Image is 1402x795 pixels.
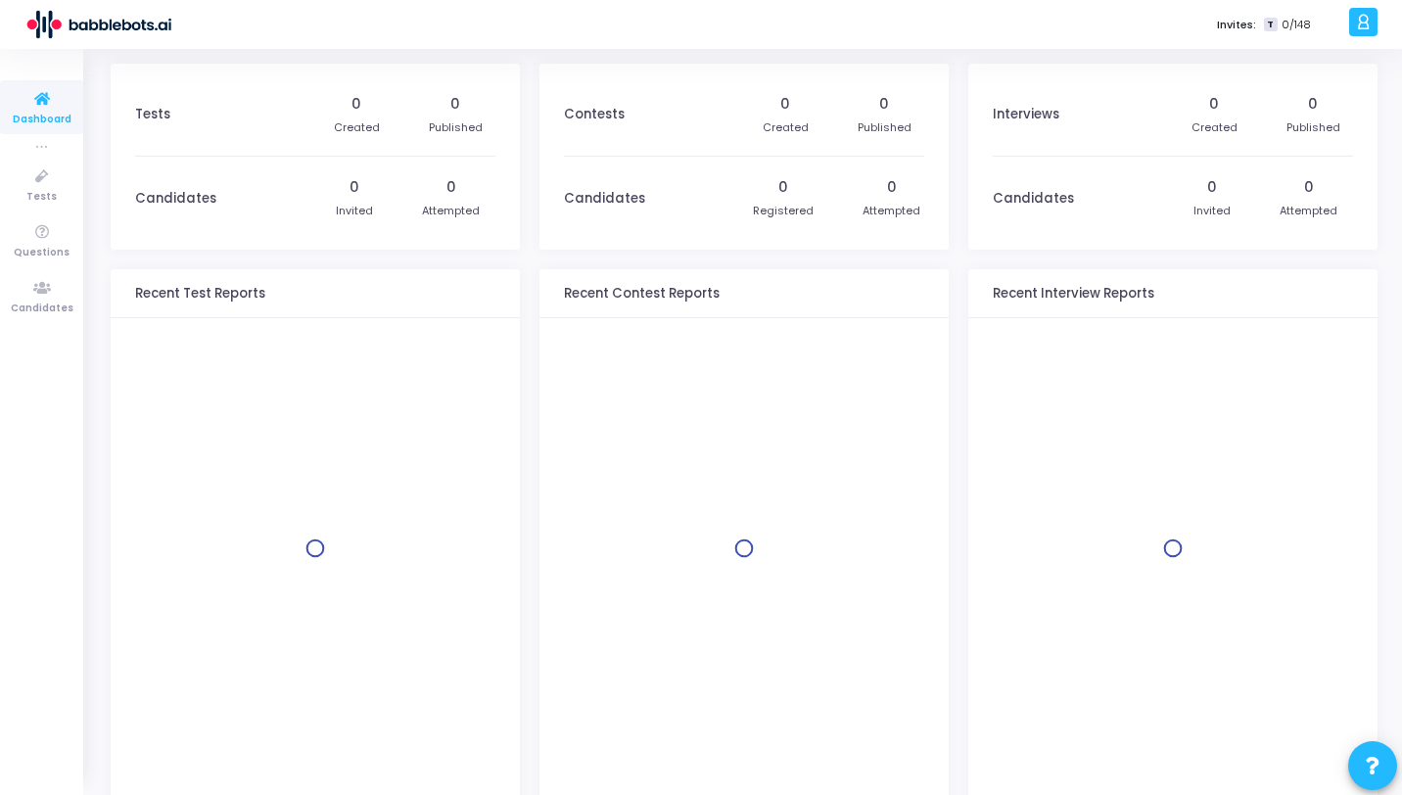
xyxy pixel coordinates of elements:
[336,203,373,219] div: Invited
[887,177,897,198] div: 0
[1280,203,1337,219] div: Attempted
[26,189,57,206] span: Tests
[993,191,1074,207] h3: Candidates
[13,112,71,128] span: Dashboard
[450,94,460,115] div: 0
[993,286,1154,302] h3: Recent Interview Reports
[879,94,889,115] div: 0
[135,286,265,302] h3: Recent Test Reports
[1264,18,1277,32] span: T
[564,191,645,207] h3: Candidates
[778,177,788,198] div: 0
[1217,17,1256,33] label: Invites:
[763,119,809,136] div: Created
[1207,177,1217,198] div: 0
[1308,94,1318,115] div: 0
[993,107,1059,122] h3: Interviews
[422,203,480,219] div: Attempted
[135,107,170,122] h3: Tests
[334,119,380,136] div: Created
[863,203,920,219] div: Attempted
[11,301,73,317] span: Candidates
[564,286,720,302] h3: Recent Contest Reports
[24,5,171,44] img: logo
[429,119,483,136] div: Published
[1286,119,1340,136] div: Published
[1282,17,1311,33] span: 0/148
[564,107,625,122] h3: Contests
[1192,119,1238,136] div: Created
[753,203,814,219] div: Registered
[780,94,790,115] div: 0
[14,245,70,261] span: Questions
[351,94,361,115] div: 0
[446,177,456,198] div: 0
[1209,94,1219,115] div: 0
[135,191,216,207] h3: Candidates
[1304,177,1314,198] div: 0
[350,177,359,198] div: 0
[858,119,911,136] div: Published
[1193,203,1231,219] div: Invited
